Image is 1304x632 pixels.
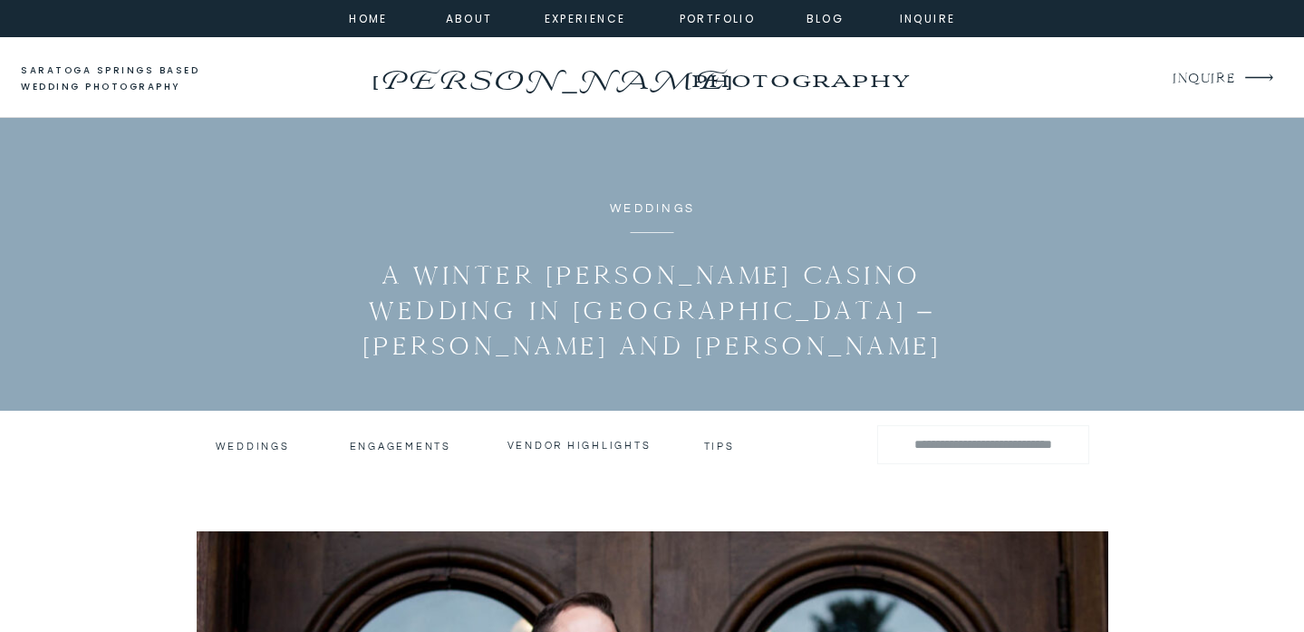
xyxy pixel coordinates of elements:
a: inquire [895,9,961,25]
a: experience [545,9,618,25]
a: photography [655,54,944,104]
h1: A Winter [PERSON_NAME] Casino Wedding in [GEOGRAPHIC_DATA] – [PERSON_NAME] and [PERSON_NAME] [333,258,971,364]
a: portfolio [679,9,757,25]
a: saratoga springs based wedding photography [21,63,234,96]
a: Weddings [216,440,287,452]
a: home [344,9,393,25]
a: tips [704,440,738,449]
a: Blog [793,9,858,25]
a: Weddings [610,202,695,215]
a: vendor highlights [507,439,652,452]
a: [PERSON_NAME] [367,59,736,88]
a: engagements [350,440,456,452]
a: INQUIRE [1173,67,1233,92]
a: about [446,9,487,25]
